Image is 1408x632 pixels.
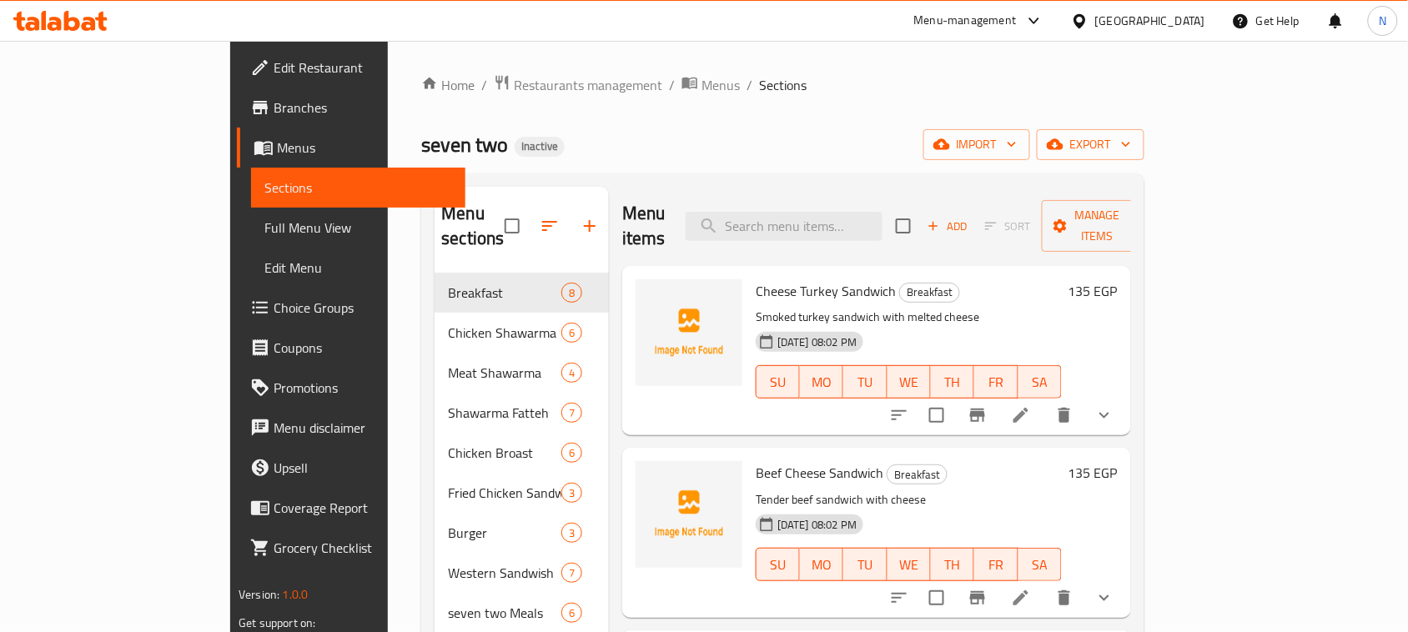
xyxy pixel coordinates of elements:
[274,378,452,398] span: Promotions
[879,578,919,618] button: sort-choices
[894,370,924,394] span: WE
[850,553,880,577] span: TU
[800,365,843,399] button: MO
[1084,578,1124,618] button: show more
[277,138,452,158] span: Menus
[747,75,752,95] li: /
[1011,588,1031,608] a: Edit menu item
[771,517,863,533] span: [DATE] 08:02 PM
[494,74,662,96] a: Restaurants management
[274,58,452,78] span: Edit Restaurant
[562,605,581,621] span: 6
[843,365,887,399] button: TU
[1050,134,1131,155] span: export
[756,365,800,399] button: SU
[1044,578,1084,618] button: delete
[958,578,998,618] button: Branch-specific-item
[435,513,609,553] div: Burger3
[435,553,609,593] div: Western Sandwish7
[1025,370,1055,394] span: SA
[570,206,610,246] button: Add section
[974,365,1018,399] button: FR
[1069,279,1118,303] h6: 135 EGP
[1042,200,1154,252] button: Manage items
[763,553,793,577] span: SU
[562,405,581,421] span: 7
[264,218,452,238] span: Full Menu View
[561,563,582,583] div: items
[448,523,561,543] span: Burger
[919,398,954,433] span: Select to update
[237,128,465,168] a: Menus
[1084,395,1124,435] button: show more
[800,548,843,581] button: MO
[756,460,883,485] span: Beef Cheese Sandwich
[264,258,452,278] span: Edit Menu
[914,11,1017,31] div: Menu-management
[448,443,561,463] span: Chicken Broast
[274,498,452,518] span: Coverage Report
[274,418,452,438] span: Menu disclaimer
[448,563,561,583] span: Western Sandwish
[888,465,947,484] span: Breakfast
[561,603,582,623] div: items
[515,139,565,153] span: Inactive
[274,458,452,478] span: Upsell
[274,298,452,318] span: Choice Groups
[921,213,974,239] button: Add
[237,488,465,528] a: Coverage Report
[283,584,309,605] span: 1.0.0
[561,283,582,303] div: items
[481,75,487,95] li: /
[561,323,582,343] div: items
[562,565,581,581] span: 7
[1044,395,1084,435] button: delete
[771,334,863,350] span: [DATE] 08:02 PM
[1069,461,1118,484] h6: 135 EGP
[686,212,883,241] input: search
[237,368,465,408] a: Promotions
[237,408,465,448] a: Menu disclaimer
[448,323,561,343] span: Chicken Shawarma
[888,365,931,399] button: WE
[850,370,880,394] span: TU
[756,278,896,303] span: Cheese Turkey Sandwich
[931,548,974,581] button: TH
[514,75,662,95] span: Restaurants management
[435,473,609,513] div: Fried Chicken Sandwish3
[435,393,609,433] div: Shawarma Fatteh7
[756,307,1062,328] p: Smoked turkey sandwich with melted cheese
[931,365,974,399] button: TH
[759,75,807,95] span: Sections
[974,213,1042,239] span: Select section first
[894,553,924,577] span: WE
[421,74,1144,96] nav: breadcrumb
[763,370,793,394] span: SU
[274,338,452,358] span: Coupons
[879,395,919,435] button: sort-choices
[562,485,581,501] span: 3
[237,528,465,568] a: Grocery Checklist
[1094,405,1114,425] svg: Show Choices
[899,283,960,303] div: Breakfast
[561,363,582,383] div: items
[938,553,968,577] span: TH
[441,201,504,251] h2: Menu sections
[958,395,998,435] button: Branch-specific-item
[448,403,561,423] span: Shawarma Fatteh
[807,370,837,394] span: MO
[239,584,279,605] span: Version:
[807,553,837,577] span: MO
[274,98,452,118] span: Branches
[701,75,740,95] span: Menus
[435,313,609,353] div: Chicken Shawarma6
[923,129,1030,160] button: import
[938,370,968,394] span: TH
[900,283,959,302] span: Breakfast
[435,353,609,393] div: Meat Shawarma4
[562,445,581,461] span: 6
